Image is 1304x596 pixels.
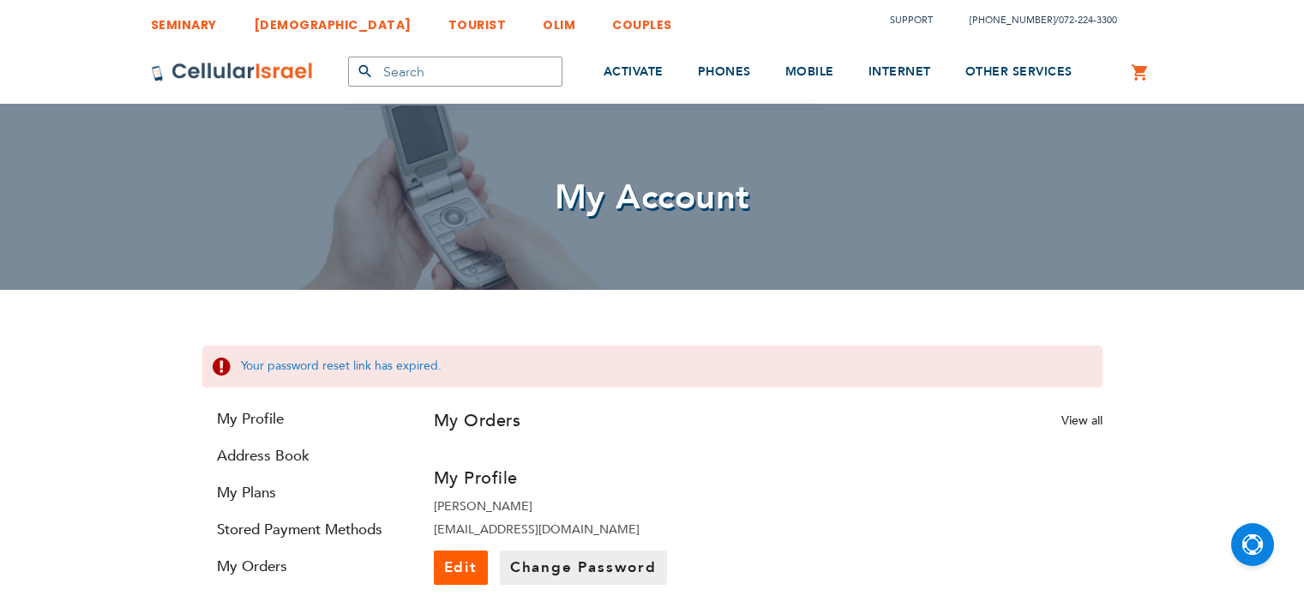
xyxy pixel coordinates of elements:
span: Edit [444,557,478,577]
a: Edit [434,551,488,585]
span: INTERNET [868,63,931,80]
a: View all [1061,412,1103,429]
img: Cellular Israel Logo [151,62,314,82]
span: OTHER SERVICES [965,63,1073,80]
a: My Profile [202,409,408,429]
a: Change Password [500,551,667,585]
a: My Orders [202,557,408,576]
a: OLIM [543,4,575,36]
a: Support [890,14,933,27]
h3: My Orders [434,409,521,432]
a: Address Book [202,446,408,466]
a: SEMINARY [151,4,217,36]
a: INTERNET [868,40,931,105]
li: [EMAIL_ADDRESS][DOMAIN_NAME] [434,521,755,538]
a: [DEMOGRAPHIC_DATA] [254,4,412,36]
a: MOBILE [785,40,834,105]
a: ACTIVATE [604,40,664,105]
a: Stored Payment Methods [202,520,408,539]
input: Search [348,57,562,87]
a: TOURIST [448,4,507,36]
li: [PERSON_NAME] [434,498,755,515]
a: [PHONE_NUMBER] [970,14,1055,27]
span: ACTIVATE [604,63,664,80]
a: My Plans [202,483,408,503]
a: OTHER SERVICES [965,40,1073,105]
a: 072-224-3300 [1059,14,1117,27]
span: My Account [555,174,750,221]
li: / [952,8,1117,33]
h3: My Profile [434,467,755,490]
span: MOBILE [785,63,834,80]
span: PHONES [698,63,751,80]
div: Your password reset link has expired. [202,346,1103,388]
a: PHONES [698,40,751,105]
a: COUPLES [612,4,672,36]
